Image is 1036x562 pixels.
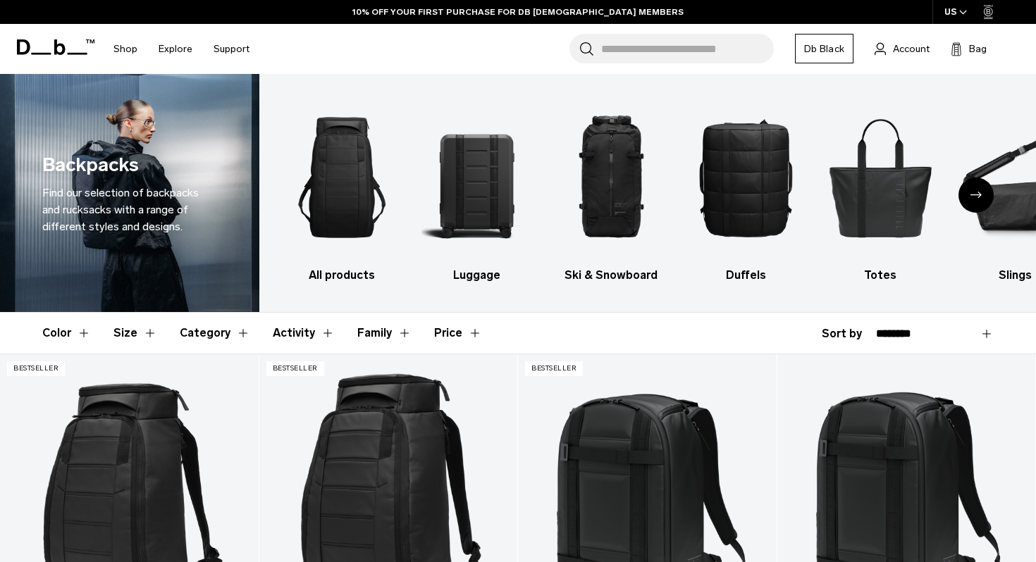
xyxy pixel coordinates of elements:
h3: Ski & Snowboard [556,267,666,284]
h3: Totes [825,267,935,284]
a: Db Totes [825,95,935,284]
a: Db Black [795,34,853,63]
li: 3 / 10 [556,95,666,284]
h3: Luggage [421,267,531,284]
span: Find our selection of backpacks and rucksacks with a range of different styles and designs. [42,186,199,233]
nav: Main Navigation [103,24,260,74]
a: Db Luggage [421,95,531,284]
button: Toggle Filter [357,313,412,354]
img: Db [825,95,935,260]
a: Shop [113,24,137,74]
button: Toggle Filter [273,313,335,354]
p: Bestseller [525,361,583,376]
li: 1 / 10 [288,95,397,284]
span: Account [893,42,930,56]
button: Toggle Filter [180,313,250,354]
img: Db [288,95,397,260]
p: Bestseller [266,361,324,376]
a: Account [875,40,930,57]
button: Toggle Price [434,313,482,354]
a: 10% OFF YOUR FIRST PURCHASE FOR DB [DEMOGRAPHIC_DATA] MEMBERS [352,6,684,18]
p: Bestseller [7,361,65,376]
li: 5 / 10 [825,95,935,284]
li: 2 / 10 [421,95,531,284]
li: 4 / 10 [691,95,801,284]
button: Bag [951,40,987,57]
a: Db Duffels [691,95,801,284]
a: Db Ski & Snowboard [556,95,666,284]
div: Next slide [958,177,994,213]
img: Db [556,95,666,260]
img: Db [691,95,801,260]
h3: Duffels [691,267,801,284]
img: Db [421,95,531,260]
a: Support [214,24,249,74]
h3: All products [288,267,397,284]
a: Db All products [288,95,397,284]
span: Bag [969,42,987,56]
button: Toggle Filter [113,313,157,354]
h1: Backpacks [42,151,139,180]
button: Toggle Filter [42,313,91,354]
a: Explore [159,24,192,74]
